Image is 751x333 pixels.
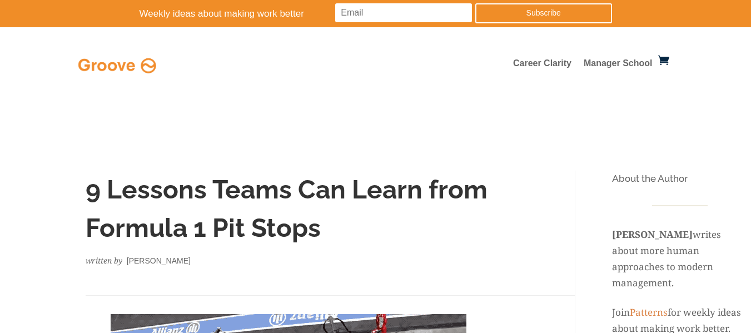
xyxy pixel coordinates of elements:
[475,3,612,23] a: Subscribe
[335,3,472,22] input: Email
[630,306,668,319] a: Patterns
[86,171,491,253] h1: 9 Lessons Teams Can Learn from Formula 1 Pit Stops
[140,6,370,23] p: Weekly ideas about making work better
[76,55,159,76] img: Full Logo
[612,173,688,184] span: About the Author
[86,255,122,266] em: written by
[526,8,561,17] span: Subscribe
[127,256,191,265] span: [PERSON_NAME]
[513,59,571,72] a: Career Clarity
[584,59,653,72] a: Manager School
[612,306,630,319] span: Join
[612,228,693,241] strong: [PERSON_NAME]
[612,211,748,305] p: writes about more human approaches to modern management.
